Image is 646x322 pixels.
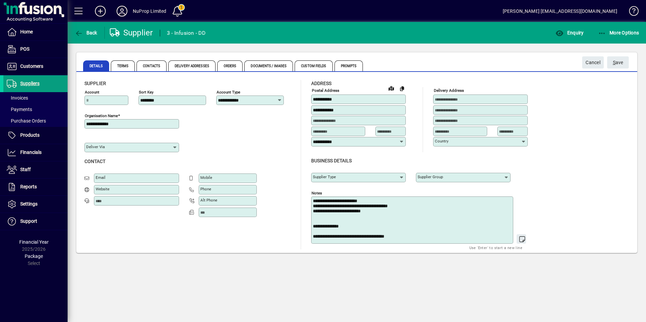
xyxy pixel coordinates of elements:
span: Payments [7,107,32,112]
span: Enquiry [555,30,583,35]
a: Invoices [3,92,68,104]
mat-label: Notes [312,190,322,195]
span: Terms [111,60,135,71]
span: Financials [20,150,42,155]
mat-label: Supplier group [418,175,443,179]
span: Settings [20,201,38,207]
button: Add [90,5,111,17]
span: Prompts [334,60,363,71]
span: POS [20,46,29,52]
span: Reports [20,184,37,189]
mat-label: Account Type [217,90,240,95]
span: Products [20,132,40,138]
span: Suppliers [20,81,40,86]
mat-hint: Use 'Enter' to start a new line [469,244,522,251]
button: Enquiry [554,27,585,39]
span: S [613,60,616,65]
button: Back [73,27,99,39]
a: Home [3,24,68,41]
a: Settings [3,196,68,213]
span: Cancel [586,57,600,68]
span: Documents / Images [244,60,293,71]
span: Back [75,30,97,35]
span: Staff [20,167,31,172]
a: View on map [386,83,397,93]
span: ave [613,57,623,68]
mat-label: Deliver via [86,144,105,149]
a: Staff [3,161,68,178]
span: Support [20,218,37,224]
a: Products [3,127,68,144]
app-page-header-button: Back [68,27,105,39]
span: Package [25,253,43,259]
button: Copy to Delivery address [397,83,407,94]
div: NuProp Limited [133,6,166,17]
a: Reports [3,179,68,195]
mat-label: Account [85,90,99,95]
span: Financial Year [19,239,49,245]
mat-label: Email [96,175,105,180]
a: Purchase Orders [3,115,68,127]
a: Payments [3,104,68,115]
span: Orders [217,60,243,71]
mat-label: Alt Phone [200,198,217,203]
mat-label: Country [435,139,448,143]
span: Contact [84,159,105,164]
a: Knowledge Base [624,1,638,23]
span: Contacts [136,60,167,71]
span: Address [311,81,331,86]
button: Profile [111,5,133,17]
button: Cancel [582,56,604,69]
span: Customers [20,63,43,69]
a: Customers [3,58,68,75]
mat-label: Website [96,187,109,191]
div: 3 - Infusion - DD [167,28,205,38]
mat-label: Organisation name [85,113,118,118]
span: Delivery Addresses [168,60,216,71]
mat-label: Supplier type [313,175,336,179]
a: Support [3,213,68,230]
button: Save [607,56,629,69]
a: Financials [3,144,68,161]
span: More Options [598,30,639,35]
span: Invoices [7,95,28,101]
a: POS [3,41,68,58]
span: Details [83,60,109,71]
button: More Options [596,27,641,39]
span: Custom Fields [295,60,332,71]
span: Home [20,29,33,34]
span: Supplier [84,81,106,86]
div: Supplier [110,27,153,38]
mat-label: Mobile [200,175,212,180]
div: [PERSON_NAME] [EMAIL_ADDRESS][DOMAIN_NAME] [503,6,617,17]
mat-label: Phone [200,187,211,191]
span: Business details [311,158,352,163]
span: Purchase Orders [7,118,46,124]
mat-label: Sort key [139,90,153,95]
